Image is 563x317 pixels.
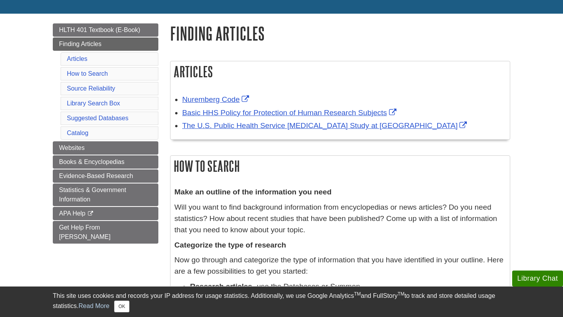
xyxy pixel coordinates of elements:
[174,255,506,277] p: Now go through and categorize the type of information that you have identified in your outline. H...
[170,156,510,176] h2: How to Search
[53,141,158,155] a: Websites
[59,210,85,217] span: APA Help
[67,100,120,107] a: Library Search Box
[67,70,108,77] a: How to Search
[182,121,469,130] a: Link opens in new window
[174,202,506,235] p: Will you want to find background information from encyclopedias or news articles? Do you need sta...
[53,221,158,244] a: Get Help From [PERSON_NAME]
[170,23,510,43] h1: Finding Articles
[182,95,251,103] a: Link opens in new window
[59,144,85,151] span: Websites
[59,158,124,165] span: Books & Encyclopedias
[174,241,286,249] strong: Categorize the type of research
[170,61,510,82] h2: Articles
[512,271,563,287] button: Library Chat
[59,27,140,33] span: HLTH 401 Textbook (E-Book)
[59,173,133,179] span: Evidence-Based Research
[67,130,88,136] a: Catalog
[87,211,94,216] i: This link opens in a new window
[59,41,102,47] span: Finding Articles
[67,115,128,121] a: Suggested Databases
[53,207,158,220] a: APA Help
[53,169,158,183] a: Evidence-Based Research
[53,183,158,206] a: Statistics & Government Information
[67,85,115,92] a: Source Reliability
[182,109,398,117] a: Link opens in new window
[398,291,404,297] sup: TM
[79,303,109,309] a: Read More
[53,291,510,312] div: This site uses cookies and records your IP address for usage statistics. Additionally, we use Goo...
[53,155,158,169] a: Books & Encyclopedias
[53,37,158,51] a: Finding Articles
[190,282,252,290] strong: Research articles
[190,281,506,292] li: - use the Databases or Summon
[53,23,158,244] div: Guide Page Menu
[67,55,87,62] a: Articles
[114,301,129,312] button: Close
[354,291,360,297] sup: TM
[59,187,126,203] span: Statistics & Government Information
[59,224,111,240] span: Get Help From [PERSON_NAME]
[53,23,158,37] a: HLTH 401 Textbook (E-Book)
[174,188,332,196] strong: Make an outline of the information you need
